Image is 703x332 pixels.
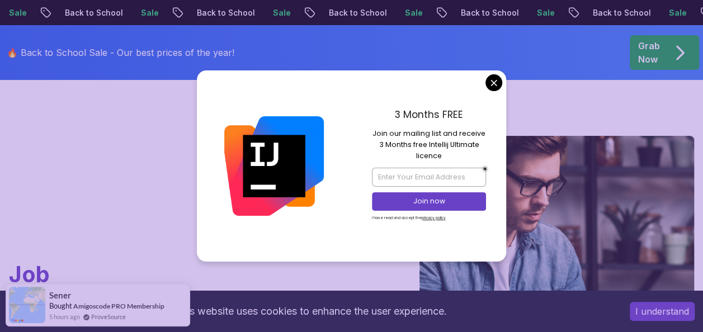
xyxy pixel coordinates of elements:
p: Sale [394,7,430,18]
span: Sener [49,291,71,300]
div: This website uses cookies to enhance the user experience. [8,299,613,324]
p: Back to School [582,7,658,18]
a: ProveSource [91,312,126,321]
span: Bought [49,301,72,310]
p: Sale [526,7,562,18]
p: 🔥 Back to School Sale - Our best prices of the year! [7,46,234,59]
span: 5 hours ago [49,312,80,321]
p: Back to School [186,7,262,18]
img: provesource social proof notification image [9,287,45,323]
button: Accept cookies [630,302,695,321]
p: Back to School [450,7,526,18]
p: Grab Now [638,39,660,66]
p: Sale [658,7,694,18]
p: Sale [130,7,166,18]
p: Back to School [54,7,130,18]
span: Job [9,260,50,288]
a: Amigoscode PRO Membership [73,301,164,311]
p: Sale [262,7,298,18]
p: Back to School [318,7,394,18]
h1: Go From Learning to Hired: Master Java, Spring Boot & Cloud Skills That Get You the [9,136,284,290]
